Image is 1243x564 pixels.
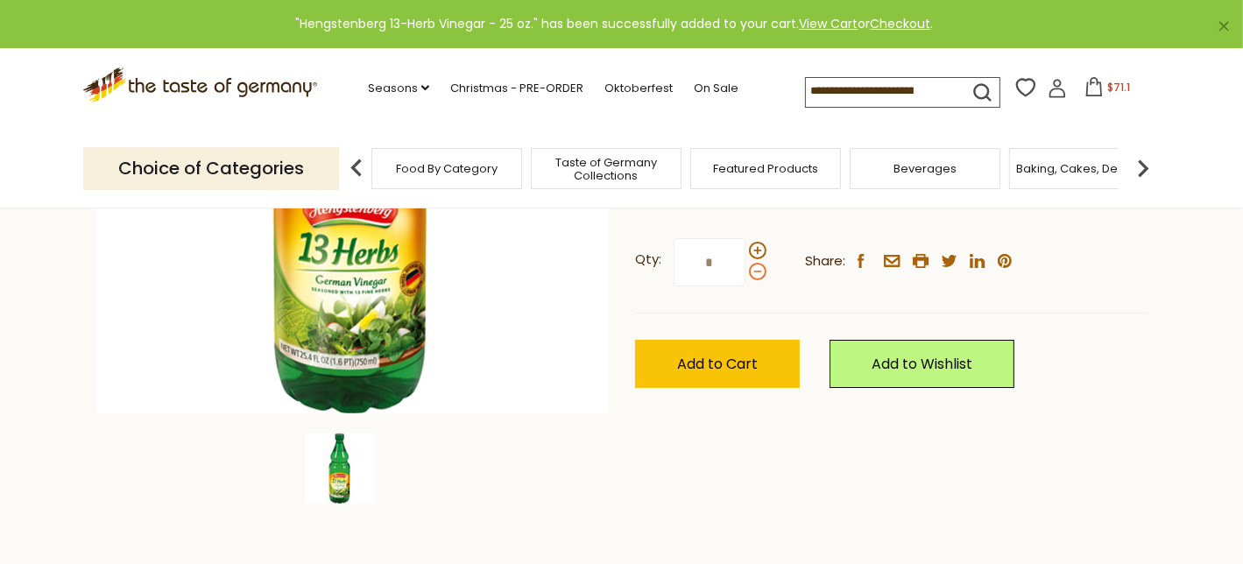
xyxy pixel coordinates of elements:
[305,434,375,504] img: Hengstenberg 13-Herb Vinegar
[1017,162,1153,175] a: Baking, Cakes, Desserts
[674,238,745,286] input: Qty:
[1126,151,1161,186] img: next arrow
[536,156,676,182] a: Taste of Germany Collections
[635,340,800,388] button: Add to Cart
[1218,21,1229,32] a: ×
[713,162,818,175] a: Featured Products
[871,15,931,32] a: Checkout
[830,340,1014,388] a: Add to Wishlist
[1070,77,1145,103] button: $71.1
[396,162,498,175] a: Food By Category
[450,79,583,98] a: Christmas - PRE-ORDER
[14,14,1215,34] div: "Hengstenberg 13-Herb Vinegar - 25 oz." has been successfully added to your cart. or .
[368,79,429,98] a: Seasons
[604,79,673,98] a: Oktoberfest
[800,15,858,32] a: View Cart
[83,147,339,190] p: Choice of Categories
[339,151,374,186] img: previous arrow
[1107,80,1130,95] span: $71.1
[694,79,738,98] a: On Sale
[805,250,845,272] span: Share:
[677,354,758,374] span: Add to Cart
[635,249,661,271] strong: Qty:
[893,162,957,175] a: Beverages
